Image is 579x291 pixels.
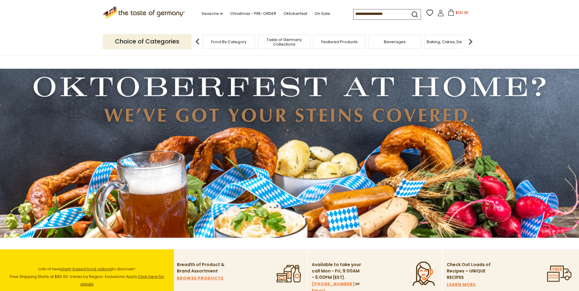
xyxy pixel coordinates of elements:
p: Choice of Categories [103,34,191,49]
a: Taste of Germany Collections [260,37,308,47]
img: previous arrow [191,36,204,48]
a: Featured Products [321,40,358,44]
a: Seasons [202,10,223,17]
a: Baking, Cakes, Desserts [427,40,474,44]
a: Oktoberfest [284,10,307,17]
span: Lots of new to discover! Free Shipping Starts at $80.00. Varies by Region. Exclusions Apply. [10,266,164,287]
a: Christmas - PRE-ORDER [230,10,276,17]
a: BROWSE PRODUCTS [177,275,224,282]
a: Beverages [384,40,406,44]
p: Breadth of Product & Brand Assortment [177,262,227,274]
a: Food By Category [211,40,246,44]
a: LEARN MORE [447,281,476,288]
button: $141.35 [445,9,471,18]
p: Check Out Loads of Recipes – UNIQUE RECIPES [447,262,491,281]
a: plant-based food options [60,266,112,272]
a: On Sale [315,10,330,17]
span: $141.35 [456,10,468,15]
a: [PHONE_NUMBER] [312,281,355,287]
img: next arrow [464,36,477,48]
